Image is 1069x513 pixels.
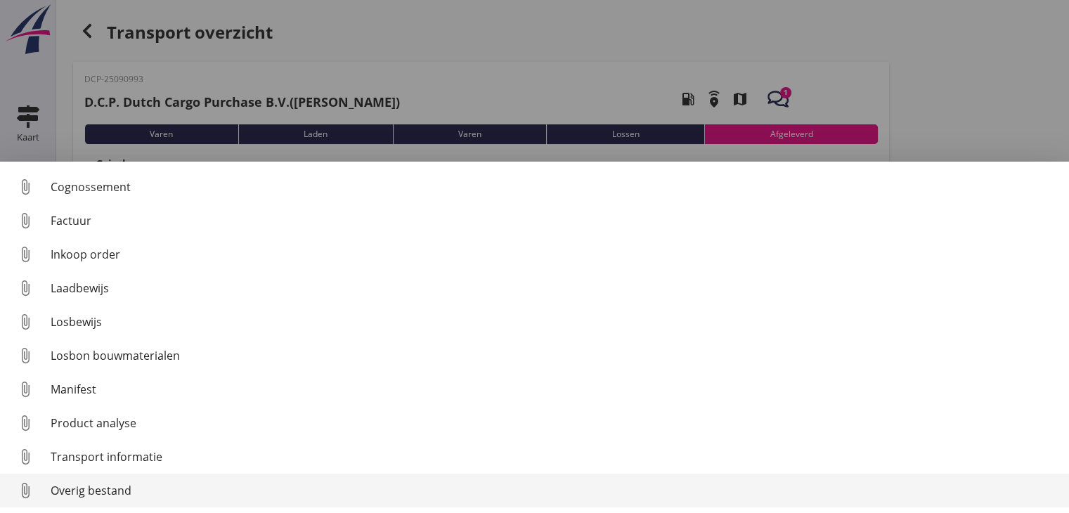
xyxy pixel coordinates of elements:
[51,178,1058,195] div: Cognossement
[51,415,1058,431] div: Product analyse
[14,412,37,434] i: attach_file
[51,246,1058,263] div: Inkoop order
[14,446,37,468] i: attach_file
[51,381,1058,398] div: Manifest
[51,313,1058,330] div: Losbewijs
[51,212,1058,229] div: Factuur
[14,243,37,266] i: attach_file
[14,311,37,333] i: attach_file
[14,479,37,502] i: attach_file
[51,280,1058,297] div: Laadbewijs
[51,347,1058,364] div: Losbon bouwmaterialen
[14,176,37,198] i: attach_file
[51,482,1058,499] div: Overig bestand
[14,344,37,367] i: attach_file
[14,209,37,232] i: attach_file
[51,448,1058,465] div: Transport informatie
[14,277,37,299] i: attach_file
[14,378,37,401] i: attach_file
